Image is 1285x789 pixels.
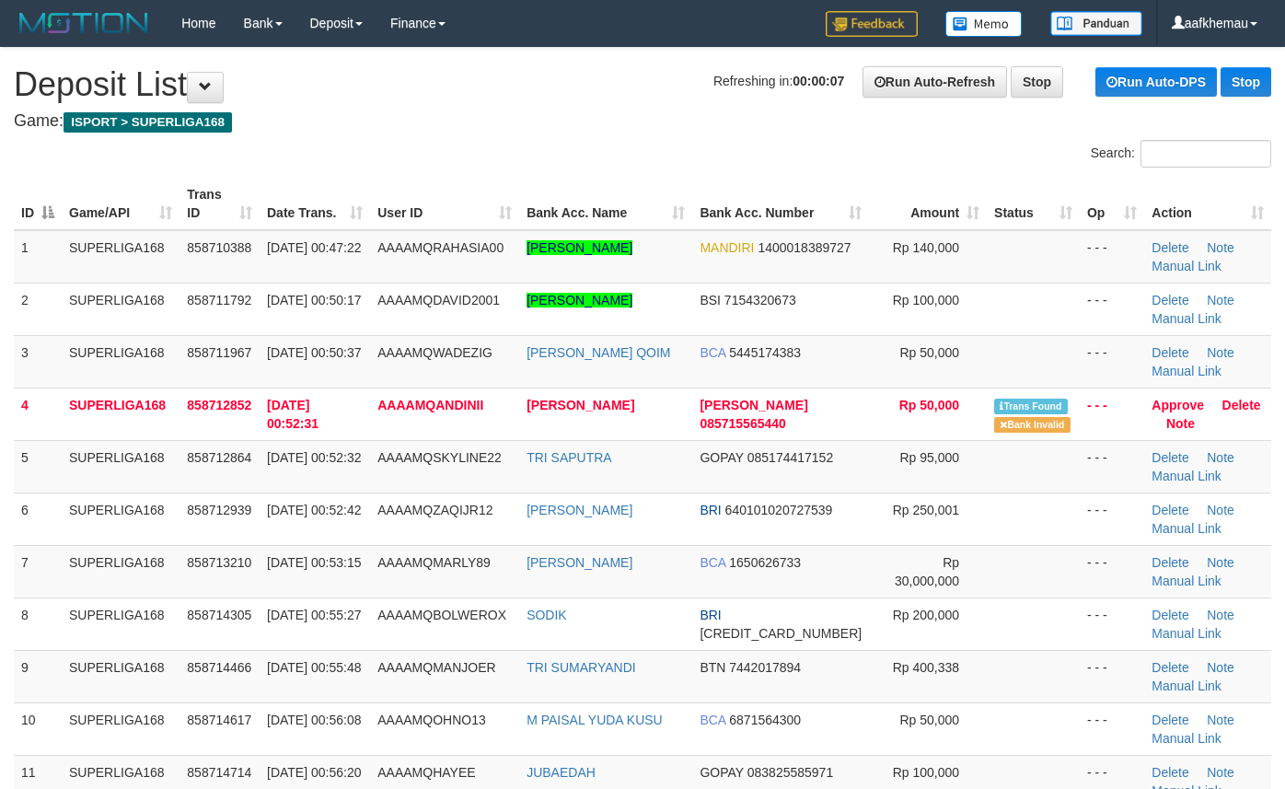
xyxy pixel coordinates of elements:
span: 858714466 [187,660,251,675]
th: Amount: activate to sort column ascending [869,178,987,230]
td: SUPERLIGA168 [62,598,179,650]
span: Copy 083825585971 to clipboard [747,765,833,780]
a: M PAISAL YUDA KUSU [527,713,663,727]
td: - - - [1080,493,1144,545]
td: - - - [1080,545,1144,598]
a: [PERSON_NAME] [527,398,634,412]
span: [DATE] 00:50:37 [267,345,361,360]
span: [DATE] 00:52:31 [267,398,318,431]
td: SUPERLIGA168 [62,650,179,702]
span: 858710388 [187,240,251,255]
a: Delete [1152,240,1188,255]
span: [DATE] 00:56:08 [267,713,361,727]
span: Rp 200,000 [893,608,959,622]
a: Note [1207,765,1234,780]
span: [DATE] 00:56:20 [267,765,361,780]
span: BTN [700,660,725,675]
span: BCA [700,345,725,360]
h1: Deposit List [14,66,1271,103]
td: 2 [14,283,62,335]
a: Delete [1152,765,1188,780]
span: AAAAMQMARLY89 [377,555,491,570]
span: Rp 400,338 [893,660,959,675]
span: Rp 140,000 [893,240,959,255]
a: Manual Link [1152,469,1221,483]
img: panduan.png [1050,11,1142,36]
img: Feedback.jpg [826,11,918,37]
span: Copy 1650626733 to clipboard [729,555,801,570]
span: AAAAMQBOLWEROX [377,608,506,622]
th: Op: activate to sort column ascending [1080,178,1144,230]
span: Rp 100,000 [893,293,959,307]
span: Rp 50,000 [900,713,960,727]
span: GOPAY [700,765,743,780]
span: Similar transaction found [994,399,1068,414]
a: [PERSON_NAME] [527,555,632,570]
a: Delete [1152,293,1188,307]
a: [PERSON_NAME] [527,240,632,255]
th: Action: activate to sort column ascending [1144,178,1271,230]
span: BRI [700,608,721,622]
a: [PERSON_NAME] [527,293,632,307]
td: 8 [14,598,62,650]
td: 6 [14,493,62,545]
span: ISPORT > SUPERLIGA168 [64,112,232,133]
th: Trans ID: activate to sort column ascending [179,178,260,230]
a: Delete [1152,450,1188,465]
td: 1 [14,230,62,284]
a: Note [1207,555,1234,570]
td: SUPERLIGA168 [62,702,179,755]
a: Delete [1152,345,1188,360]
span: [DATE] 00:53:15 [267,555,361,570]
span: [DATE] 00:47:22 [267,240,361,255]
span: Bank is not match [994,417,1070,433]
td: SUPERLIGA168 [62,283,179,335]
span: AAAAMQWADEZIG [377,345,492,360]
td: - - - [1080,283,1144,335]
td: SUPERLIGA168 [62,493,179,545]
a: Manual Link [1152,311,1221,326]
span: [DATE] 00:52:32 [267,450,361,465]
a: Note [1207,660,1234,675]
a: Delete [1152,608,1188,622]
span: AAAAMQZAQIJR12 [377,503,492,517]
td: 4 [14,388,62,440]
td: 9 [14,650,62,702]
span: [PERSON_NAME] [700,398,807,412]
td: 3 [14,335,62,388]
span: 858713210 [187,555,251,570]
td: - - - [1080,335,1144,388]
td: SUPERLIGA168 [62,388,179,440]
a: Delete [1152,713,1188,727]
span: Rp 50,000 [899,398,959,412]
a: [PERSON_NAME] QOIM [527,345,670,360]
span: Copy 601201023433532 to clipboard [700,626,862,641]
a: Note [1207,240,1234,255]
th: Game/API: activate to sort column ascending [62,178,179,230]
a: Manual Link [1152,679,1221,693]
a: Run Auto-Refresh [862,66,1007,98]
span: 858711967 [187,345,251,360]
span: Copy 5445174383 to clipboard [729,345,801,360]
th: ID: activate to sort column descending [14,178,62,230]
img: MOTION_logo.png [14,9,154,37]
span: Copy 6871564300 to clipboard [729,713,801,727]
td: SUPERLIGA168 [62,230,179,284]
span: AAAAMQOHNO13 [377,713,485,727]
a: Delete [1222,398,1261,412]
a: SODIK [527,608,567,622]
span: BRI [700,503,721,517]
span: Copy 7442017894 to clipboard [729,660,801,675]
a: Note [1207,450,1234,465]
a: Manual Link [1152,574,1221,588]
span: MANDIRI [700,240,754,255]
span: AAAAMQDAVID2001 [377,293,500,307]
span: Refreshing in: [713,74,844,88]
span: [DATE] 00:52:42 [267,503,361,517]
span: Copy 085715565440 to clipboard [700,416,785,431]
td: - - - [1080,598,1144,650]
h4: Game: [14,112,1271,131]
td: 5 [14,440,62,493]
span: 858712852 [187,398,251,412]
a: Note [1207,293,1234,307]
